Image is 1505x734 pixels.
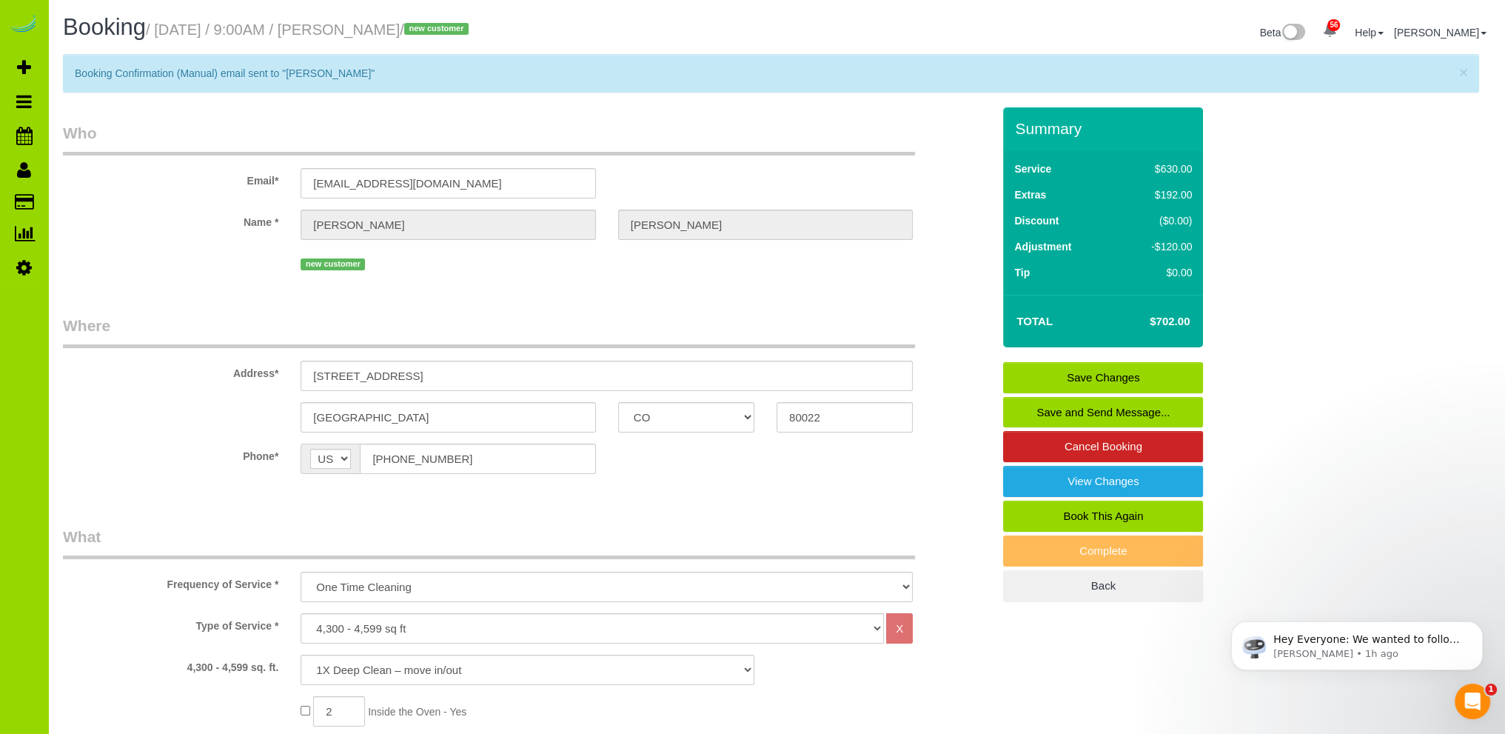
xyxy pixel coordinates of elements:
[368,706,466,718] span: Inside the Oven - Yes
[1120,213,1192,228] div: ($0.00)
[618,210,913,240] input: Last Name*
[400,21,473,38] span: /
[52,168,289,188] label: Email*
[1209,590,1505,694] iframe: Intercom notifications message
[1394,27,1486,39] a: [PERSON_NAME]
[1003,501,1203,532] a: Book This Again
[1014,239,1071,254] label: Adjustment
[52,444,289,464] label: Phone*
[301,258,365,270] span: new customer
[63,122,915,156] legend: Who
[1003,362,1203,393] a: Save Changes
[1014,161,1051,176] label: Service
[146,21,473,38] small: / [DATE] / 9:00AM / [PERSON_NAME]
[63,526,915,559] legend: What
[1003,570,1203,601] a: Back
[63,14,146,40] span: Booking
[1003,431,1203,462] a: Cancel Booking
[1459,64,1468,81] span: ×
[1105,316,1190,328] h4: $702.00
[360,444,595,474] input: Phone*
[1120,239,1192,254] div: -$120.00
[1315,15,1344,47] a: 56
[9,15,38,36] img: Automaid Logo
[301,402,595,433] input: City*
[1459,64,1468,80] button: Close
[1003,397,1203,428] a: Save and Send Message...
[64,57,255,70] p: Message from Ellie, sent 1h ago
[1281,24,1305,43] img: New interface
[1003,466,1203,497] a: View Changes
[1014,187,1046,202] label: Extras
[1455,684,1490,719] iframe: Intercom live chat
[777,402,913,433] input: Zip Code*
[1120,161,1192,176] div: $630.00
[1485,684,1497,695] span: 1
[1016,315,1053,327] strong: Total
[1327,19,1340,31] span: 56
[52,210,289,230] label: Name *
[1014,265,1030,280] label: Tip
[1120,265,1192,280] div: $0.00
[64,43,253,202] span: Hey Everyone: We wanted to follow up and let you know we have been closely monitoring the account...
[1015,120,1196,137] h3: Summary
[52,655,289,675] label: 4,300 - 4,599 sq. ft.
[63,315,915,348] legend: Where
[1014,213,1059,228] label: Discount
[301,168,595,198] input: Email*
[301,210,595,240] input: First Name*
[1260,27,1306,39] a: Beta
[52,572,289,592] label: Frequency of Service *
[1355,27,1384,39] a: Help
[75,66,1452,81] p: Booking Confirmation (Manual) email sent to "[PERSON_NAME]"
[1120,187,1192,202] div: $192.00
[52,613,289,633] label: Type of Service *
[404,23,469,35] span: new customer
[52,361,289,381] label: Address*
